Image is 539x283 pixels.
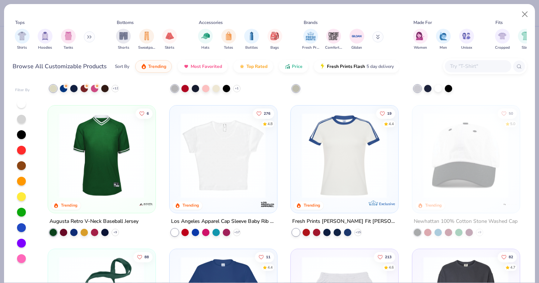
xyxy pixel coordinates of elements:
[325,45,342,51] span: Comfort Colors
[38,29,52,51] div: filter for Hoodies
[138,29,155,51] div: filter for Sweatpants
[143,32,151,40] img: Sweatpants Image
[166,32,174,40] img: Skirts Image
[267,29,282,51] div: filter for Bags
[41,32,49,40] img: Hoodies Image
[495,29,510,51] button: filter button
[478,230,481,234] span: + 9
[116,29,131,51] div: filter for Shorts
[198,29,213,51] div: filter for Hats
[15,29,30,51] button: filter button
[304,19,318,26] div: Brands
[117,19,134,26] div: Bottoms
[510,265,515,270] div: 4.7
[61,29,76,51] div: filter for Tanks
[498,252,517,262] button: Like
[17,45,27,51] span: Shirts
[171,217,276,226] div: Los Angeles Apparel Cap Sleeve Baby Rib Crop Top
[325,29,342,51] button: filter button
[269,113,362,198] img: f2b333be-1c19-4d0f-b003-dae84be201f4
[38,45,52,51] span: Hoodies
[510,121,515,127] div: 5.0
[13,62,107,71] div: Browse All Customizable Products
[420,113,512,198] img: d77f1ec2-bb90-48d6-8f7f-dc067ae8652d
[413,19,432,26] div: Made For
[351,45,362,51] span: Gildan
[239,63,245,69] img: TopRated.gif
[233,60,273,73] button: Top Rated
[270,32,279,40] img: Bags Image
[320,63,325,69] img: flash.gif
[498,32,506,40] img: Cropped Image
[221,29,236,51] button: filter button
[436,29,451,51] div: filter for Men
[385,255,392,259] span: 213
[387,111,392,115] span: 19
[248,32,256,40] img: Bottles Image
[379,201,395,206] span: Exclusive
[302,45,319,51] span: Fresh Prints
[462,32,471,40] img: Unisex Image
[162,29,177,51] div: filter for Skirts
[225,32,233,40] img: Totes Image
[302,29,319,51] button: filter button
[267,121,273,127] div: 4.8
[292,63,303,69] span: Price
[440,45,447,51] span: Men
[389,121,394,127] div: 4.4
[113,230,117,234] span: + 9
[38,29,52,51] button: filter button
[328,31,339,42] img: Comfort Colors Image
[221,29,236,51] div: filter for Totes
[414,73,518,82] div: Los Angeles Apparel L/S Heavy Fleece Hoodie Po 14 Oz
[234,230,239,234] span: + 17
[116,29,131,51] button: filter button
[389,265,394,270] div: 4.6
[459,29,474,51] div: filter for Unisex
[325,29,342,51] div: filter for Comfort Colors
[413,29,428,51] div: filter for Women
[115,63,129,70] div: Sort By
[55,113,148,198] img: bd841bdf-fb10-4456-86b0-19c9ad855866
[138,45,155,51] span: Sweatpants
[498,108,517,118] button: Like
[136,108,153,118] button: Like
[61,29,76,51] button: filter button
[244,29,259,51] div: filter for Bottles
[522,45,529,51] span: Slim
[292,73,397,82] div: Fresh Prints Boston Camo Heavyweight Hoodie
[50,73,116,82] div: Fresh Prints Bond St Hoodie
[148,63,166,69] span: Trending
[244,29,259,51] button: filter button
[298,113,390,198] img: e5540c4d-e74a-4e58-9a52-192fe86bec9f
[260,197,274,211] img: Los Angeles Apparel logo
[267,29,282,51] button: filter button
[119,32,128,40] img: Shorts Image
[355,230,361,234] span: + 15
[518,29,533,51] button: filter button
[118,45,129,51] span: Shorts
[374,252,395,262] button: Like
[198,29,213,51] button: filter button
[64,45,73,51] span: Tanks
[302,29,319,51] div: filter for Fresh Prints
[351,31,362,42] img: Gildan Image
[133,252,153,262] button: Like
[178,60,228,73] button: Most Favorited
[509,111,513,115] span: 50
[135,60,172,73] button: Trending
[459,29,474,51] button: filter button
[495,45,510,51] span: Cropped
[113,86,118,90] span: + 12
[141,63,147,69] img: trending.gif
[266,255,270,259] span: 11
[305,31,316,42] img: Fresh Prints Image
[162,29,177,51] button: filter button
[416,32,424,40] img: Women Image
[366,62,394,71] span: 5 day delivery
[246,63,267,69] span: Top Rated
[314,60,399,73] button: Fresh Prints Flash5 day delivery
[439,32,447,40] img: Men Image
[292,217,397,226] div: Fresh Prints [PERSON_NAME] Fit [PERSON_NAME] Shirt with Stripes
[171,73,276,82] div: Bella + Canvas [DEMOGRAPHIC_DATA]' Micro Ribbed Racerback Tank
